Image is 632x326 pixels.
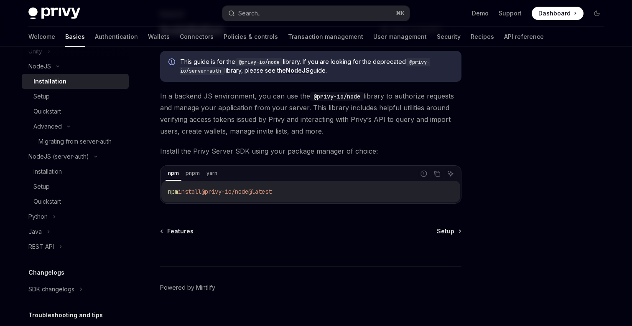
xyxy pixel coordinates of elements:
div: Installation [33,167,62,177]
h5: Changelogs [28,268,64,278]
div: pnpm [183,168,202,178]
span: Install the Privy Server SDK using your package manager of choice: [160,145,461,157]
a: API reference [504,27,544,47]
div: Quickstart [33,106,61,116]
div: NodeJS [28,61,51,71]
span: Dashboard [538,9,571,18]
a: Policies & controls [224,27,278,47]
span: Setup [437,227,454,235]
a: Powered by Mintlify [160,283,215,292]
a: Welcome [28,27,55,47]
button: Search...⌘K [222,6,410,21]
a: Support [499,9,522,18]
span: Features [167,227,194,235]
span: install [178,188,201,195]
span: ⌘ K [396,10,405,17]
div: Migrating from server-auth [38,136,112,147]
div: Setup [33,182,50,192]
a: NodeJS [286,67,310,74]
div: yarn [204,168,220,178]
code: @privy-io/node [235,58,283,66]
a: Setup [22,179,129,194]
a: User management [373,27,427,47]
code: @privy-io/node [310,92,364,101]
a: Recipes [471,27,494,47]
h5: Troubleshooting and tips [28,310,103,320]
button: Toggle dark mode [590,7,604,20]
a: Quickstart [22,104,129,119]
span: @privy-io/node@latest [201,188,272,195]
span: In a backend JS environment, you can use the library to authorize requests and manage your applic... [160,90,461,137]
a: Authentication [95,27,138,47]
a: Basics [65,27,85,47]
button: Report incorrect code [418,168,429,179]
a: Installation [22,74,129,89]
div: Quickstart [33,197,61,207]
div: NodeJS (server-auth) [28,152,89,162]
a: Installation [22,164,129,179]
svg: Info [168,58,177,67]
button: Copy the contents from the code block [432,168,443,179]
div: Installation [33,76,66,86]
a: Connectors [180,27,214,47]
div: Advanced [33,121,62,131]
a: Quickstart [22,194,129,209]
a: Demo [472,9,489,18]
code: @privy-io/server-auth [180,58,430,75]
img: dark logo [28,8,80,19]
a: Transaction management [288,27,363,47]
span: This guide is for the library. If you are looking for the deprecated library, please see the guide. [180,58,453,75]
a: Features [161,227,194,235]
a: Security [437,27,461,47]
button: Ask AI [445,168,456,179]
div: REST API [28,242,54,252]
div: Python [28,212,48,222]
a: Setup [437,227,461,235]
a: Setup [22,89,129,104]
a: Wallets [148,27,170,47]
div: npm [166,168,181,178]
a: Migrating from server-auth [22,134,129,149]
div: SDK changelogs [28,284,74,294]
div: Setup [33,91,50,101]
div: Search... [238,8,262,18]
span: npm [168,188,178,195]
a: Dashboard [532,7,584,20]
div: Java [28,227,42,237]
